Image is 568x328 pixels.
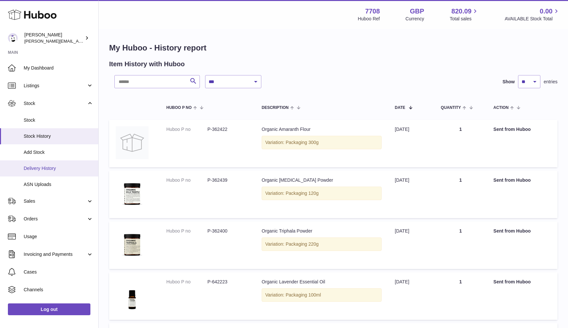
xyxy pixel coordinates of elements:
[493,279,531,284] strong: Sent from Huboo
[24,117,93,123] span: Stock
[451,7,471,16] span: 820.09
[8,303,90,315] a: Log out
[24,269,93,275] span: Cases
[255,171,388,218] td: Organic [MEDICAL_DATA] Powder
[434,272,487,320] td: 1
[24,100,86,107] span: Stock
[262,288,382,302] div: Variation: Packaging 100ml
[450,7,479,22] a: 820.09 Total sales
[395,106,405,110] span: Date
[493,127,531,132] strong: Sent from Huboo
[8,33,18,43] img: victor@erbology.co
[24,234,93,240] span: Usage
[24,165,93,172] span: Delivery History
[358,16,380,22] div: Huboo Ref
[434,221,487,269] td: 1
[24,65,93,71] span: My Dashboard
[255,272,388,320] td: Organic Lavender Essential Oil
[116,126,149,159] img: no-photo.jpg
[388,171,434,218] td: [DATE]
[388,120,434,167] td: [DATE]
[505,7,560,22] a: 0.00 AVAILABLE Stock Total
[109,43,557,53] h1: My Huboo - History report
[544,79,557,85] span: entries
[207,177,248,183] dd: P-362439
[166,126,207,133] dt: Huboo P no
[505,16,560,22] span: AVAILABLE Stock Total
[434,171,487,218] td: 1
[365,7,380,16] strong: 7708
[24,181,93,188] span: ASN Uploads
[24,149,93,155] span: Add Stock
[255,221,388,269] td: Organic Triphala Powder
[207,126,248,133] dd: P-362422
[493,177,531,183] strong: Sent from Huboo
[503,79,515,85] label: Show
[207,228,248,234] dd: P-362400
[24,198,86,204] span: Sales
[24,216,86,222] span: Orders
[166,279,207,285] dt: Huboo P no
[262,237,382,251] div: Variation: Packaging 220g
[24,83,86,89] span: Listings
[255,120,388,167] td: Organic Amaranth Flour
[262,106,289,110] span: Description
[434,120,487,167] td: 1
[207,279,248,285] dd: P-642223
[406,16,424,22] div: Currency
[24,287,93,293] span: Channels
[388,221,434,269] td: [DATE]
[410,7,424,16] strong: GBP
[109,60,185,69] h2: Item History with Huboo
[388,272,434,320] td: [DATE]
[24,38,132,44] span: [PERSON_NAME][EMAIL_ADDRESS][DOMAIN_NAME]
[116,279,149,312] img: 77081700559588.jpg
[493,228,531,234] strong: Sent from Huboo
[24,133,93,139] span: Stock History
[262,136,382,149] div: Variation: Packaging 300g
[441,106,461,110] span: Quantity
[262,187,382,200] div: Variation: Packaging 120g
[540,7,553,16] span: 0.00
[116,177,149,210] img: 77081700557599.jpg
[24,32,83,44] div: [PERSON_NAME]
[116,228,149,261] img: 77081700557636.jpg
[493,106,509,110] span: Action
[450,16,479,22] span: Total sales
[24,251,86,257] span: Invoicing and Payments
[166,228,207,234] dt: Huboo P no
[166,106,192,110] span: Huboo P no
[166,177,207,183] dt: Huboo P no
